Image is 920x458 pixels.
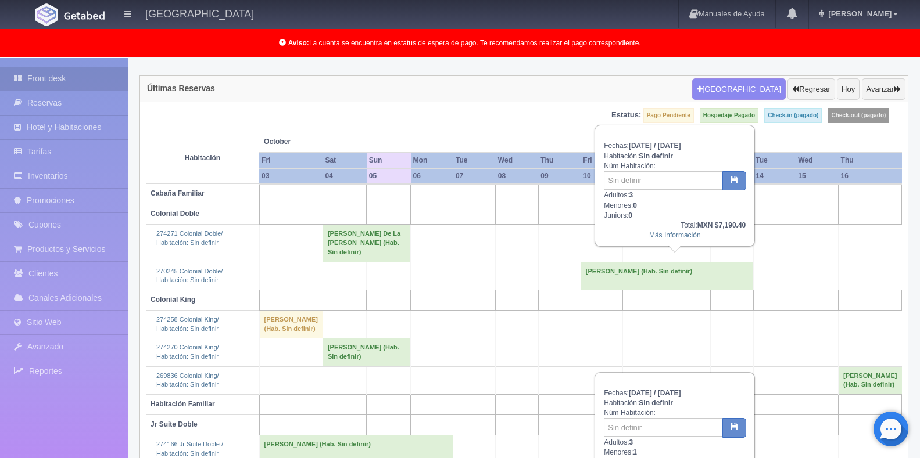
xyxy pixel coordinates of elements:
[633,448,637,456] b: 1
[611,110,641,121] label: Estatus:
[581,153,622,168] th: Fri
[629,142,681,150] b: [DATE] / [DATE]
[604,171,723,190] input: Sin definir
[259,168,323,184] th: 03
[839,366,902,394] td: [PERSON_NAME] (Hab. Sin definir)
[147,84,215,93] h4: Últimas Reservas
[151,295,195,304] b: Colonial King
[639,399,673,407] b: Sin definir
[825,9,892,18] span: [PERSON_NAME]
[629,389,681,397] b: [DATE] / [DATE]
[839,153,902,168] th: Thu
[185,154,220,162] strong: Habitación
[367,153,411,168] th: Sun
[323,153,366,168] th: Sat
[264,137,362,147] span: October
[787,78,835,100] button: Regresar
[629,191,633,199] b: 3
[64,11,105,20] img: Getabed
[862,78,905,100] button: Avanzar
[259,153,323,168] th: Fri
[839,168,902,184] th: 16
[288,39,309,47] b: Aviso:
[643,108,694,123] label: Pago Pendiente
[596,126,754,246] div: Fechas: Habitación: Núm Habitación: Adultos: Menores: Juniors:
[323,225,410,262] td: [PERSON_NAME] De La [PERSON_NAME] (Hab. Sin definir)
[700,108,758,123] label: Hospedaje Pagado
[151,400,215,408] b: Habitación Familiar
[156,268,223,284] a: 270245 Colonial Doble/Habitación: Sin definir
[156,441,223,457] a: 274166 Jr Suite Doble /Habitación: Sin definir
[538,153,581,168] th: Thu
[145,6,254,20] h4: [GEOGRAPHIC_DATA]
[639,152,673,160] b: Sin definir
[367,168,411,184] th: 05
[604,221,746,230] div: Total:
[35,3,58,26] img: Getabed
[581,168,622,184] th: 10
[692,78,786,100] button: [GEOGRAPHIC_DATA]
[453,153,496,168] th: Tue
[753,168,796,184] th: 14
[796,153,838,168] th: Wed
[633,201,637,210] b: 0
[604,418,723,437] input: Sin definir
[828,108,889,123] label: Check-out (pagado)
[411,168,453,184] th: 06
[151,210,199,218] b: Colonial Doble
[538,168,581,184] th: 09
[156,230,223,246] a: 274271 Colonial Doble/Habitación: Sin definir
[837,78,860,100] button: Hoy
[156,344,219,360] a: 274270 Colonial King/Habitación: Sin definir
[156,372,219,388] a: 269836 Colonial King/Habitación: Sin definir
[323,338,410,366] td: [PERSON_NAME] (Hab. Sin definir)
[411,153,453,168] th: Mon
[151,420,198,428] b: Jr Suite Doble
[629,438,633,446] b: 3
[796,168,838,184] th: 15
[649,231,701,239] a: Más Información
[453,168,496,184] th: 07
[259,310,323,338] td: [PERSON_NAME] (Hab. Sin definir)
[581,262,753,290] td: [PERSON_NAME] (Hab. Sin definir)
[697,221,746,229] b: MXN $7,190.40
[496,168,538,184] th: 08
[764,108,822,123] label: Check-in (pagado)
[628,211,632,219] b: 0
[753,153,796,168] th: Tue
[323,168,366,184] th: 04
[156,316,219,332] a: 274258 Colonial King/Habitación: Sin definir
[151,189,205,197] b: Cabaña Familiar
[496,153,538,168] th: Wed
